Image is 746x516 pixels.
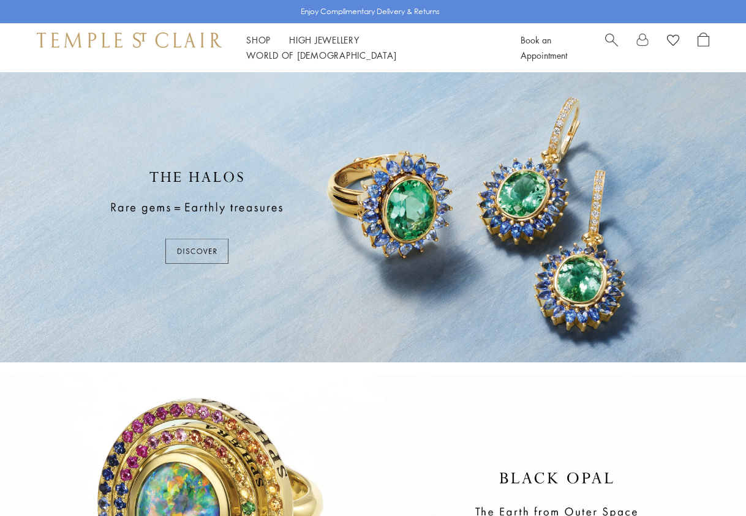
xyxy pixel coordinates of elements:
p: Enjoy Complimentary Delivery & Returns [301,6,440,18]
nav: Main navigation [246,32,493,63]
img: Temple St. Clair [37,32,222,47]
a: High JewelleryHigh Jewellery [289,34,360,46]
a: Search [605,32,618,63]
iframe: Gorgias live chat messenger [685,458,734,504]
a: Book an Appointment [521,34,567,61]
a: World of [DEMOGRAPHIC_DATA]World of [DEMOGRAPHIC_DATA] [246,49,396,61]
a: View Wishlist [667,32,679,51]
a: Open Shopping Bag [698,32,709,63]
a: ShopShop [246,34,271,46]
